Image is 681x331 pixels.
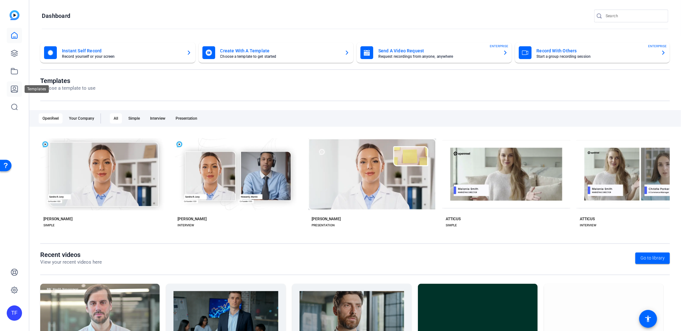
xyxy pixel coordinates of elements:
[146,113,169,124] div: Interview
[446,216,461,222] div: ATTICUS
[43,216,72,222] div: [PERSON_NAME]
[40,77,95,85] h1: Templates
[537,47,656,55] mat-card-title: Record With Others
[62,55,181,58] mat-card-subtitle: Record yourself or your screen
[357,42,512,63] button: Send A Video RequestRequest recordings from anyone, anywhereENTERPRISE
[40,85,95,92] p: Choose a template to use
[172,113,201,124] div: Presentation
[606,12,663,20] input: Search
[40,42,195,63] button: Instant Self RecordRecord yourself or your screen
[178,216,207,222] div: [PERSON_NAME]
[10,10,19,20] img: blue-gradient.svg
[640,255,665,261] span: Go to library
[39,113,63,124] div: OpenReel
[178,223,194,228] div: INTERVIEW
[62,47,181,55] mat-card-title: Instant Self Record
[490,44,509,49] span: ENTERPRISE
[378,47,498,55] mat-card-title: Send A Video Request
[446,223,457,228] div: SIMPLE
[515,42,670,63] button: Record With OthersStart a group recording sessionENTERPRISE
[537,55,656,58] mat-card-subtitle: Start a group recording session
[110,113,122,124] div: All
[648,44,667,49] span: ENTERPRISE
[220,47,340,55] mat-card-title: Create With A Template
[40,251,102,259] h1: Recent videos
[43,223,55,228] div: SIMPLE
[312,216,341,222] div: [PERSON_NAME]
[580,216,595,222] div: ATTICUS
[40,259,102,266] p: View your recent videos here
[580,223,596,228] div: INTERVIEW
[25,85,49,93] div: Templates
[125,113,144,124] div: Simple
[635,252,670,264] a: Go to library
[312,223,335,228] div: PRESENTATION
[7,305,22,321] div: TF
[42,12,70,20] h1: Dashboard
[378,55,498,58] mat-card-subtitle: Request recordings from anyone, anywhere
[644,315,652,323] mat-icon: accessibility
[220,55,340,58] mat-card-subtitle: Choose a template to get started
[65,113,98,124] div: Your Company
[199,42,354,63] button: Create With A TemplateChoose a template to get started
